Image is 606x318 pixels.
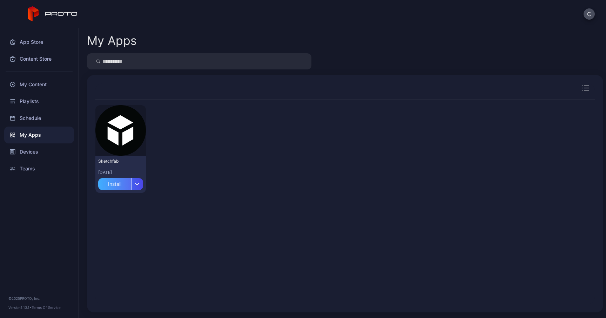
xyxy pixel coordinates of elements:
a: Teams [4,160,74,177]
a: Schedule [4,110,74,127]
div: Install [98,178,131,190]
a: App Store [4,34,74,50]
span: Version 1.13.1 • [8,305,32,310]
div: © 2025 PROTO, Inc. [8,296,70,301]
button: Install [98,175,143,190]
a: Content Store [4,50,74,67]
a: Playlists [4,93,74,110]
div: [DATE] [98,170,143,175]
button: C [584,8,595,20]
a: My Content [4,76,74,93]
a: My Apps [4,127,74,143]
div: My Apps [87,35,137,47]
a: Terms Of Service [32,305,61,310]
div: Sketchfab [98,158,137,164]
a: Devices [4,143,74,160]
